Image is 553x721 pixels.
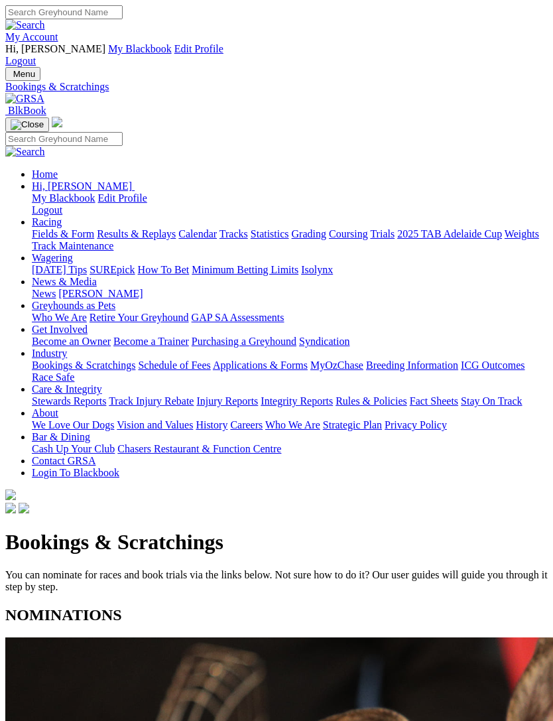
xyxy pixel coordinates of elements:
[32,336,548,348] div: Get Involved
[5,105,46,116] a: BlkBook
[117,443,281,454] a: Chasers Restaurant & Function Centre
[5,146,45,158] img: Search
[32,168,58,180] a: Home
[117,419,193,430] a: Vision and Values
[299,336,349,347] a: Syndication
[138,360,210,371] a: Schedule of Fees
[5,132,123,146] input: Search
[5,5,123,19] input: Search
[366,360,458,371] a: Breeding Information
[251,228,289,239] a: Statistics
[230,419,263,430] a: Careers
[310,360,363,371] a: MyOzChase
[32,431,90,442] a: Bar & Dining
[32,216,62,228] a: Racing
[32,192,548,216] div: Hi, [PERSON_NAME]
[178,228,217,239] a: Calendar
[219,228,248,239] a: Tracks
[5,67,40,81] button: Toggle navigation
[32,312,548,324] div: Greyhounds as Pets
[5,569,548,593] p: You can nominate for races and book trials via the links below. Not sure how to do it? Our user g...
[32,348,67,359] a: Industry
[192,264,298,275] a: Minimum Betting Limits
[5,490,16,500] img: logo-grsa-white.png
[397,228,502,239] a: 2025 TAB Adelaide Cup
[5,55,36,66] a: Logout
[58,288,143,299] a: [PERSON_NAME]
[336,395,407,407] a: Rules & Policies
[109,395,194,407] a: Track Injury Rebate
[90,264,135,275] a: SUREpick
[5,117,49,132] button: Toggle navigation
[292,228,326,239] a: Grading
[301,264,333,275] a: Isolynx
[5,503,16,513] img: facebook.svg
[5,530,548,555] h1: Bookings & Scratchings
[461,360,524,371] a: ICG Outcomes
[32,252,73,263] a: Wagering
[196,395,258,407] a: Injury Reports
[113,336,189,347] a: Become a Trainer
[32,395,548,407] div: Care & Integrity
[5,81,548,93] a: Bookings & Scratchings
[11,119,44,130] img: Close
[32,336,111,347] a: Become an Owner
[32,240,113,251] a: Track Maintenance
[32,312,87,323] a: Who We Are
[5,31,58,42] a: My Account
[32,407,58,419] a: About
[32,324,88,335] a: Get Involved
[5,43,105,54] span: Hi, [PERSON_NAME]
[5,606,548,624] h2: NOMINATIONS
[323,419,382,430] a: Strategic Plan
[32,419,548,431] div: About
[13,69,35,79] span: Menu
[461,395,522,407] a: Stay On Track
[213,360,308,371] a: Applications & Forms
[52,117,62,127] img: logo-grsa-white.png
[32,228,548,252] div: Racing
[32,288,548,300] div: News & Media
[90,312,189,323] a: Retire Your Greyhound
[138,264,190,275] a: How To Bet
[32,419,114,430] a: We Love Our Dogs
[32,360,135,371] a: Bookings & Scratchings
[32,300,115,311] a: Greyhounds as Pets
[196,419,227,430] a: History
[32,360,548,383] div: Industry
[5,19,45,31] img: Search
[505,228,539,239] a: Weights
[98,192,147,204] a: Edit Profile
[192,336,296,347] a: Purchasing a Greyhound
[32,383,102,395] a: Care & Integrity
[32,443,548,455] div: Bar & Dining
[32,228,94,239] a: Fields & Form
[108,43,172,54] a: My Blackbook
[329,228,368,239] a: Coursing
[32,180,135,192] a: Hi, [PERSON_NAME]
[370,228,395,239] a: Trials
[32,395,106,407] a: Stewards Reports
[32,204,62,216] a: Logout
[32,264,87,275] a: [DATE] Tips
[32,443,115,454] a: Cash Up Your Club
[32,467,119,478] a: Login To Blackbook
[19,503,29,513] img: twitter.svg
[265,419,320,430] a: Who We Are
[8,105,46,116] span: BlkBook
[32,455,95,466] a: Contact GRSA
[32,180,132,192] span: Hi, [PERSON_NAME]
[32,276,97,287] a: News & Media
[32,288,56,299] a: News
[261,395,333,407] a: Integrity Reports
[410,395,458,407] a: Fact Sheets
[192,312,284,323] a: GAP SA Assessments
[32,192,95,204] a: My Blackbook
[32,371,74,383] a: Race Safe
[5,93,44,105] img: GRSA
[385,419,447,430] a: Privacy Policy
[97,228,176,239] a: Results & Replays
[32,264,548,276] div: Wagering
[5,43,548,67] div: My Account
